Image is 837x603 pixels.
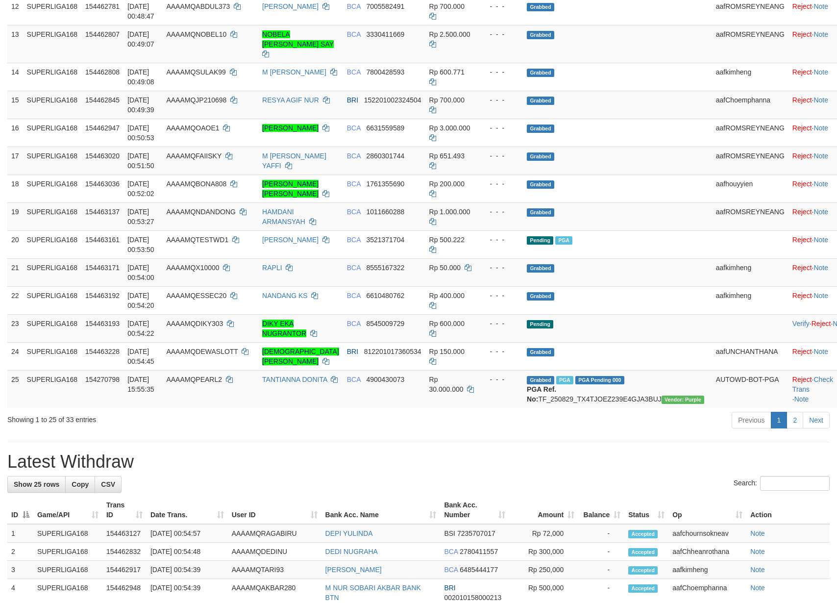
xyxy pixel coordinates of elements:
td: aafROMSREYNEANG [712,119,788,147]
span: Rp 600.000 [429,320,465,327]
div: - - - [482,29,519,39]
td: 154462832 [102,543,147,561]
div: - - - [482,347,519,356]
span: 154463193 [85,320,120,327]
a: Reject [792,292,812,300]
a: HAMDANI ARMANSYAH [262,208,305,226]
a: Show 25 rows [7,476,66,493]
span: Rp 3.000.000 [429,124,470,132]
span: Rp 600.771 [429,68,465,76]
span: BRI [347,348,358,355]
a: Copy [65,476,95,493]
th: User ID: activate to sort column ascending [228,496,321,524]
span: Rp 50.000 [429,264,461,272]
td: 25 [7,370,23,408]
span: Grabbed [527,31,554,39]
span: BCA [444,566,458,574]
span: AAAAMQNDANDONG [166,208,236,216]
span: AAAAMQSULAK99 [166,68,225,76]
span: BRI [444,584,455,592]
span: Marked by aafmaleo [556,376,573,384]
td: 16 [7,119,23,147]
td: 154462917 [102,561,147,579]
span: BCA [347,208,361,216]
td: SUPERLIGA168 [23,286,82,314]
td: - [578,561,624,579]
th: Op: activate to sort column ascending [668,496,746,524]
a: Reject [792,2,812,10]
span: Copy 4900430073 to clipboard [366,376,404,383]
span: AAAAMQESSEC20 [166,292,226,300]
th: Trans ID: activate to sort column ascending [102,496,147,524]
th: Amount: activate to sort column ascending [509,496,578,524]
a: Note [813,152,828,160]
span: 154462781 [85,2,120,10]
span: Copy 1011660288 to clipboard [366,208,404,216]
a: Reject [792,264,812,272]
span: BCA [347,264,361,272]
span: [DATE] 00:54:20 [127,292,154,309]
a: TANTIANNA DONITA [262,376,327,383]
a: Reject [792,30,812,38]
td: [DATE] 00:54:39 [147,561,228,579]
th: Date Trans.: activate to sort column ascending [147,496,228,524]
td: 154463127 [102,524,147,543]
td: [DATE] 00:54:57 [147,524,228,543]
span: BRI [347,96,358,104]
span: Rp 400.000 [429,292,465,300]
a: Note [813,2,828,10]
span: 154463137 [85,208,120,216]
a: NANDANG KS [262,292,308,300]
th: Bank Acc. Name: activate to sort column ascending [321,496,441,524]
span: BCA [444,548,458,555]
td: aafkimheng [712,286,788,314]
a: Reject [792,208,812,216]
span: AAAAMQX10000 [166,264,219,272]
span: [DATE] 00:53:50 [127,236,154,253]
span: Copy 6485444177 to clipboard [460,566,498,574]
span: AAAAMQJP210698 [166,96,226,104]
td: 14 [7,63,23,91]
a: Reject [792,124,812,132]
span: Rp 700.000 [429,2,465,10]
th: Balance: activate to sort column ascending [578,496,624,524]
td: 15 [7,91,23,119]
span: Copy 7005582491 to clipboard [366,2,404,10]
span: Copy 152201002324504 to clipboard [364,96,421,104]
span: Grabbed [527,208,554,217]
span: Grabbed [527,69,554,77]
span: BCA [347,152,361,160]
a: RAPLI [262,264,282,272]
span: BCA [347,2,361,10]
span: Rp 500.222 [429,236,465,244]
span: [DATE] 00:54:00 [127,264,154,281]
td: SUPERLIGA168 [23,25,82,63]
span: [DATE] 00:52:02 [127,180,154,198]
a: M NUR SOBARI AKBAR BANK BTN [325,584,421,602]
a: DEPI YULINDA [325,529,373,537]
td: aafROMSREYNEANG [712,202,788,230]
th: Bank Acc. Number: activate to sort column ascending [440,496,509,524]
span: Copy 3330411669 to clipboard [366,30,404,38]
span: BCA [347,68,361,76]
div: - - - [482,95,519,105]
span: Show 25 rows [14,480,59,488]
label: Search: [734,476,830,491]
a: Note [813,236,828,244]
span: 154462845 [85,96,120,104]
span: AAAAMQDEWASLOTT [166,348,238,355]
td: 19 [7,202,23,230]
a: Note [813,68,828,76]
span: 154463161 [85,236,120,244]
td: TF_250829_TX4TJOEZ239E4GJA3BUJ [523,370,712,408]
span: Grabbed [527,97,554,105]
span: Accepted [628,566,658,575]
span: [DATE] 00:51:50 [127,152,154,170]
a: Reject [792,96,812,104]
a: [PERSON_NAME] [325,566,382,574]
a: Note [813,124,828,132]
span: [DATE] 00:49:39 [127,96,154,114]
span: Vendor URL: https://trx4.1velocity.biz [662,396,704,404]
td: 20 [7,230,23,258]
span: Copy 002010158000213 to clipboard [444,594,501,602]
